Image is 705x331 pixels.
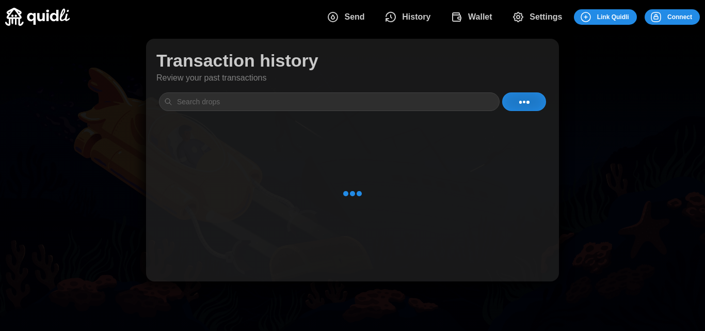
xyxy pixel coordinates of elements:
[319,6,377,28] button: Send
[667,10,692,24] span: Connect
[5,8,70,26] img: Quidli
[597,10,629,24] span: Link Quidli
[159,92,500,111] input: Search drops
[442,6,504,28] button: Wallet
[468,7,492,27] span: Wallet
[156,49,318,72] h1: Transaction history
[377,6,443,28] button: History
[504,6,574,28] button: Settings
[156,72,266,85] p: Review your past transactions
[574,9,636,25] button: Link Quidli
[530,7,562,27] span: Settings
[645,9,700,25] button: Connect
[402,7,430,27] span: History
[344,7,364,27] span: Send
